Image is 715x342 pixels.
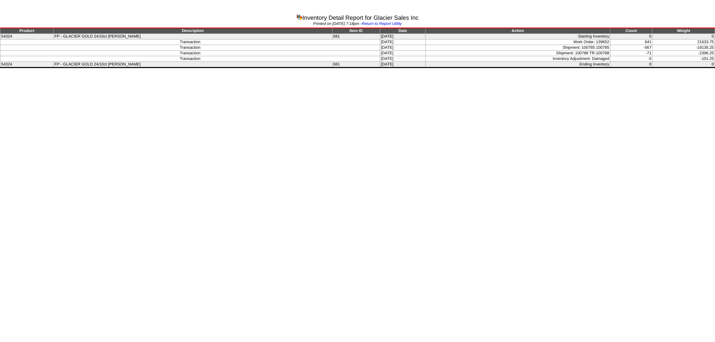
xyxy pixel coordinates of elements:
[425,34,610,39] td: Starting Inventory
[0,45,380,51] td: Transaction
[425,56,610,62] td: Inventory Adjustment: Damaged
[610,51,652,56] td: -71
[380,39,425,45] td: [DATE]
[332,28,380,34] td: Item ID
[332,34,380,39] td: 681
[0,56,380,62] td: Transaction
[54,28,332,34] td: Description
[54,62,332,68] td: FP - GLACIER GOLD 24/10ct [PERSON_NAME]
[380,45,425,51] td: [DATE]
[0,51,380,56] td: Transaction
[610,34,652,39] td: 0
[652,39,715,45] td: 21633.75
[652,62,715,68] td: 0
[425,51,610,56] td: Shipment: 100788 TR-100788
[0,34,54,39] td: 54324
[380,51,425,56] td: [DATE]
[0,28,54,34] td: Product
[652,51,715,56] td: -2396.25
[652,56,715,62] td: -101.25
[380,56,425,62] td: [DATE]
[610,28,652,34] td: Count
[652,28,715,34] td: Weight
[0,39,380,45] td: Transaction
[652,45,715,51] td: -19136.25
[380,28,425,34] td: Date
[610,56,652,62] td: -3
[610,39,652,45] td: 641
[362,22,402,26] a: Return to Report Utility
[380,34,425,39] td: [DATE]
[332,62,380,68] td: 681
[425,45,610,51] td: Shipment: 100785 100785
[425,39,610,45] td: Work Order: 139652
[610,62,652,68] td: 0
[652,34,715,39] td: 0
[54,34,332,39] td: FP - GLACIER GOLD 24/10ct [PERSON_NAME]
[425,28,610,34] td: Action
[380,62,425,68] td: [DATE]
[425,62,610,68] td: Ending Inventory
[0,62,54,68] td: 54324
[296,14,302,20] img: graph.gif
[610,45,652,51] td: -567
